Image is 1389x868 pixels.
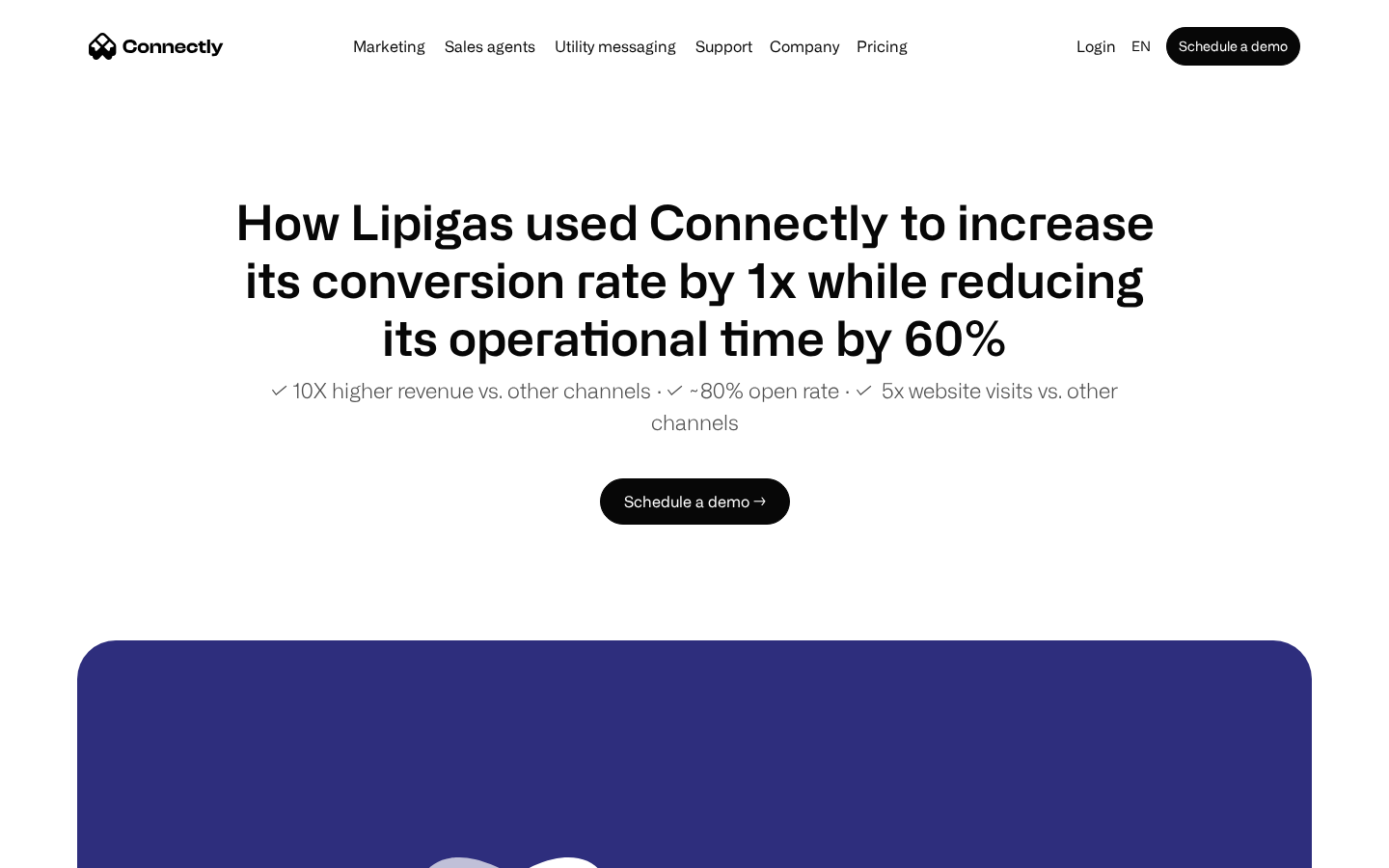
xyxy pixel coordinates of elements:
a: Schedule a demo [1166,27,1300,66]
p: ✓ 10X higher revenue vs. other channels ∙ ✓ ~80% open rate ∙ ✓ 5x website visits vs. other channels [231,374,1157,438]
a: Marketing [345,39,433,54]
div: en [1124,33,1162,60]
a: Utility messaging [547,39,684,54]
ul: Language list [39,834,116,861]
a: Support [688,39,760,54]
h1: How Lipigas used Connectly to increase its conversion rate by 1x while reducing its operational t... [231,193,1157,366]
a: Sales agents [437,39,543,54]
div: Company [770,33,839,60]
a: Pricing [849,39,915,54]
div: en [1131,33,1151,60]
a: Login [1069,33,1124,60]
a: Schedule a demo → [600,478,790,525]
div: Company [764,33,845,60]
aside: Language selected: English [19,832,116,861]
a: home [89,32,224,61]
